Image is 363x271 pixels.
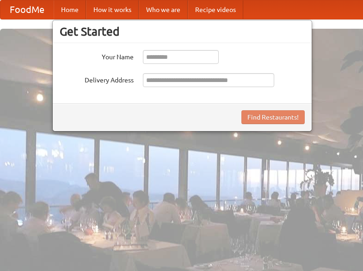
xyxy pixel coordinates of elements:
[188,0,243,19] a: Recipe videos
[241,110,305,124] button: Find Restaurants!
[139,0,188,19] a: Who we are
[0,0,54,19] a: FoodMe
[54,0,86,19] a: Home
[60,50,134,62] label: Your Name
[60,25,305,38] h3: Get Started
[86,0,139,19] a: How it works
[60,73,134,85] label: Delivery Address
